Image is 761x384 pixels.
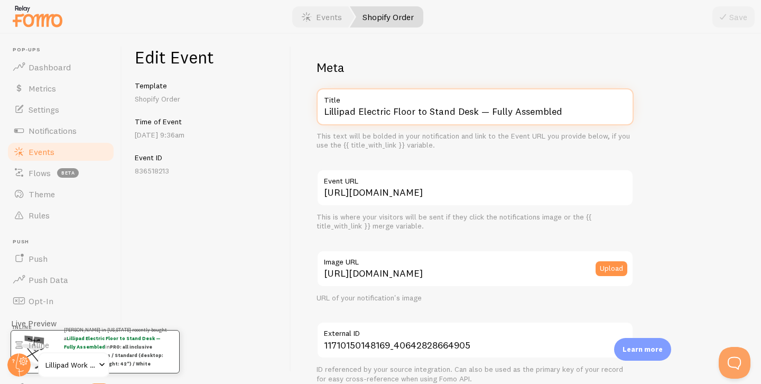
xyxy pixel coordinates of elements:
span: Push Data [29,275,68,285]
span: Push [13,239,115,245]
p: [DATE] 9:36am [135,130,278,140]
p: 836518213 [135,166,278,176]
a: Settings [6,99,115,120]
div: URL of your notification's image [317,294,634,303]
h5: Time of Event [135,117,278,126]
span: Pop-ups [13,47,115,53]
h5: Event ID [135,153,278,162]
label: Image URL [317,250,634,268]
iframe: Help Scout Beacon - Open [719,347,750,379]
h5: Template [135,81,278,90]
span: Theme [29,189,55,199]
label: Event URL [317,169,634,187]
a: Metrics [6,78,115,99]
a: Dashboard [6,57,115,78]
span: Dashboard [29,62,71,72]
span: Inline [13,324,115,331]
a: Notifications [6,120,115,141]
span: beta [57,168,79,178]
a: Push [6,248,115,269]
span: Metrics [29,83,56,94]
a: Opt-In [6,290,115,312]
span: Opt-In [29,296,53,306]
div: ID referenced by your source integration. Can also be used as the primary key of your record for ... [317,365,634,383]
a: Theme [6,184,115,205]
span: Rules [29,210,50,221]
a: Events [6,141,115,162]
span: Notifications [29,125,77,136]
button: Upload [596,261,627,276]
div: Learn more [614,338,671,361]
h1: Edit Event [135,47,278,68]
div: This is where your visitors will be sent if they click the notifications image or the {{ title_wi... [317,213,634,231]
h2: Meta [317,59,634,76]
a: Flows beta [6,162,115,184]
a: Lillipad Work Solutions [38,352,109,378]
span: Events [29,147,54,157]
p: Learn more [623,344,663,354]
span: Inline [29,340,49,350]
p: Shopify Order [135,94,278,104]
img: fomo-relay-logo-orange.svg [11,3,64,30]
a: Inline [6,334,115,355]
label: Title [317,88,634,106]
a: Rules [6,205,115,226]
a: Push Data [6,269,115,290]
span: Flows [29,168,51,178]
label: External ID [317,322,634,340]
span: Lillipad Work Solutions [45,359,96,371]
span: Push [29,253,48,264]
div: This text will be bolded in your notification and link to the Event URL you provide below, if you... [317,132,634,150]
span: Settings [29,104,59,115]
